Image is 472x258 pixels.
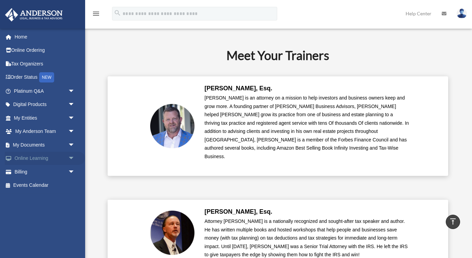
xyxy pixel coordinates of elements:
a: My Anderson Teamarrow_drop_down [5,125,85,138]
span: arrow_drop_down [68,84,82,98]
span: arrow_drop_down [68,111,82,125]
a: My Entitiesarrow_drop_down [5,111,85,125]
a: Digital Productsarrow_drop_down [5,98,85,111]
a: Events Calendar [5,179,85,192]
a: Platinum Q&Aarrow_drop_down [5,84,85,98]
i: search [114,9,121,17]
a: Home [5,30,85,44]
a: menu [92,12,100,18]
a: Tax Organizers [5,57,85,71]
a: My Documentsarrow_drop_down [5,138,85,152]
a: Billingarrow_drop_down [5,165,85,179]
p: [PERSON_NAME] is an attorney on a mission to help investors and business owners keep and grow mor... [205,94,409,161]
a: Online Ordering [5,44,85,57]
a: Online Learningarrow_drop_down [5,152,85,165]
img: User Pic [457,9,467,18]
img: Anderson Advisors Platinum Portal [3,8,65,21]
b: [PERSON_NAME], Esq. [205,208,272,215]
img: Toby-circle-head.png [150,104,194,148]
a: Order StatusNEW [5,71,85,85]
img: Scott-Estill-Headshot.png [150,211,194,255]
span: arrow_drop_down [68,138,82,152]
span: arrow_drop_down [68,98,82,112]
span: arrow_drop_down [68,165,82,179]
b: [PERSON_NAME], Esq. [205,85,272,92]
h2: Meet Your Trainers [96,47,459,64]
a: vertical_align_top [446,215,460,229]
span: arrow_drop_down [68,125,82,139]
i: menu [92,10,100,18]
i: vertical_align_top [449,217,457,226]
div: NEW [39,72,54,82]
span: arrow_drop_down [68,152,82,166]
